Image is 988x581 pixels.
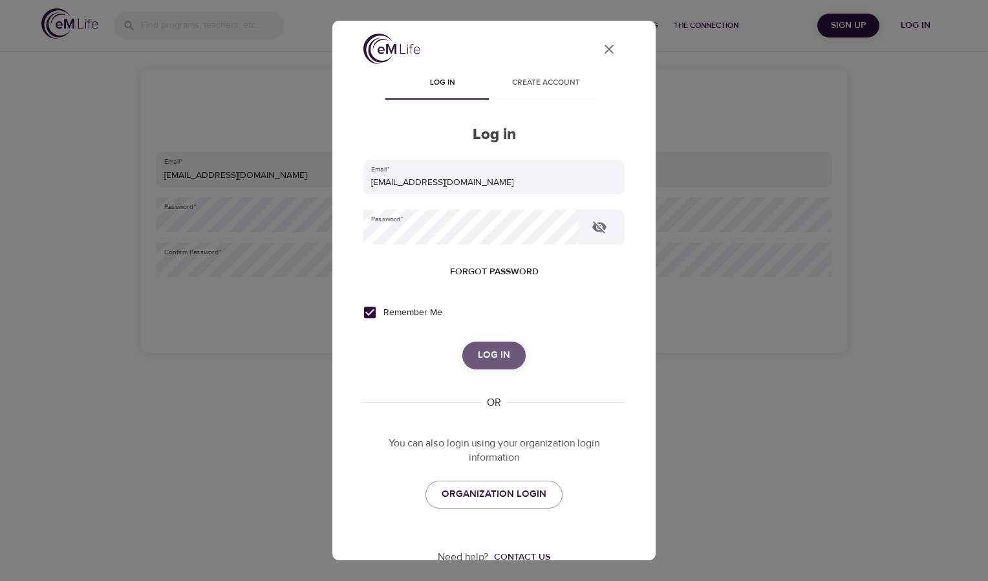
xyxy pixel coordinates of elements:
[489,551,550,564] a: Contact us
[494,551,550,564] div: Contact us
[363,126,625,144] h2: Log in
[425,481,563,508] a: ORGANIZATION LOGIN
[450,264,539,280] span: Forgot password
[594,34,625,65] button: close
[363,34,420,64] img: logo
[482,395,506,410] div: OR
[478,347,510,364] span: Log in
[502,76,590,90] span: Create account
[398,76,486,90] span: Log in
[363,436,625,466] p: You can also login using your organization login information
[363,69,625,100] div: disabled tabs example
[462,342,526,369] button: Log in
[445,260,544,284] button: Forgot password
[442,486,546,503] span: ORGANIZATION LOGIN
[383,306,442,320] span: Remember Me
[438,550,489,565] p: Need help?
